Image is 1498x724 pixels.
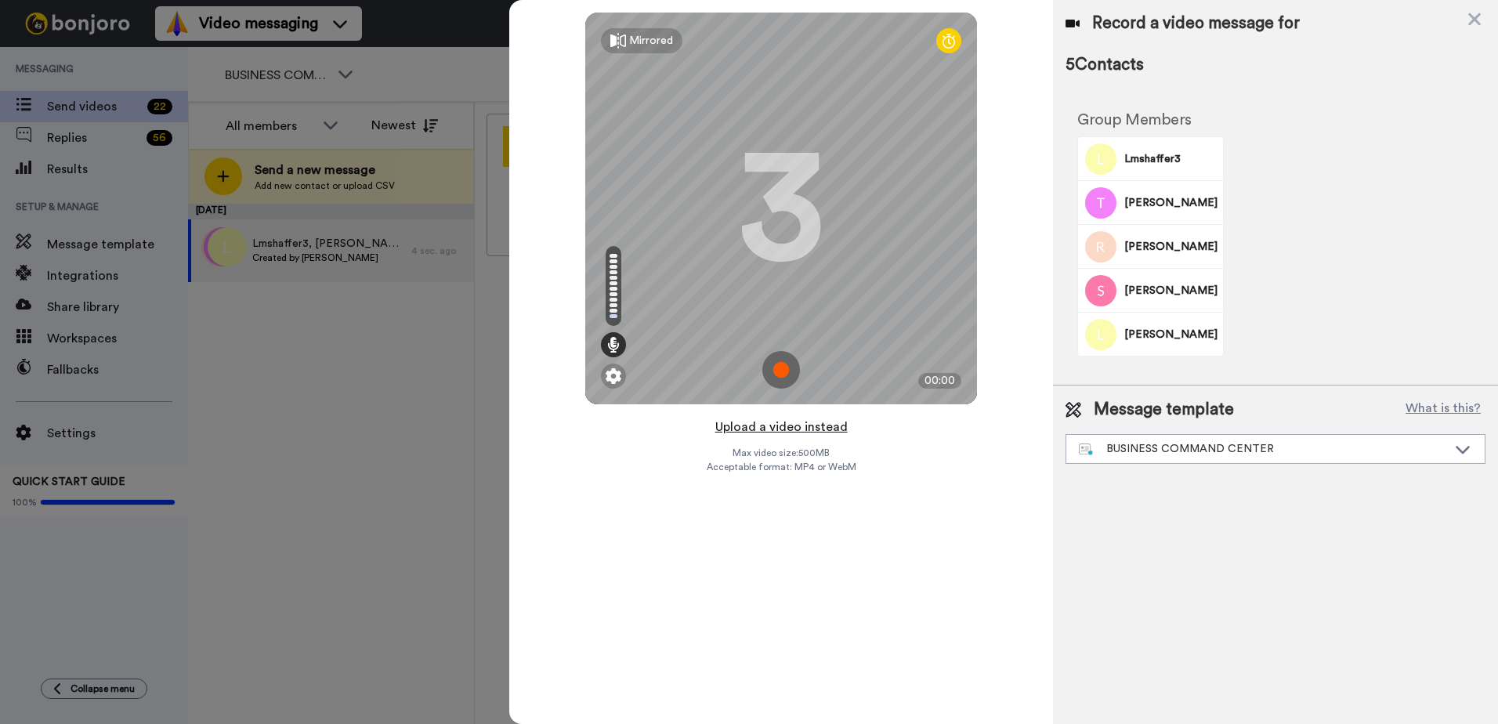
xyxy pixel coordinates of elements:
button: What is this? [1401,398,1485,422]
div: 00:00 [918,373,961,389]
span: [PERSON_NAME] [1124,283,1218,299]
span: Lmshaffer3 [1124,151,1218,167]
span: Message template [1094,398,1234,422]
span: Acceptable format: MP4 or WebM [707,461,856,473]
h2: Group Members [1077,111,1224,129]
div: BUSINESS COMMAND CENTER [1079,441,1447,457]
img: Profile Image [1085,143,1116,175]
img: nextgen-template.svg [1079,443,1094,456]
img: Image of Lisa [1085,319,1116,350]
img: Image of Shannon [1085,275,1116,306]
img: ic_record_start.svg [762,351,800,389]
span: [PERSON_NAME] [1124,327,1218,342]
span: [PERSON_NAME] [1124,195,1218,211]
img: Image of Roberta [1085,231,1116,262]
span: Max video size: 500 MB [733,447,830,459]
button: Upload a video instead [711,417,852,437]
img: Image of Thomas [1085,187,1116,219]
div: 3 [738,150,824,267]
span: [PERSON_NAME] [1124,239,1218,255]
img: ic_gear.svg [606,368,621,384]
